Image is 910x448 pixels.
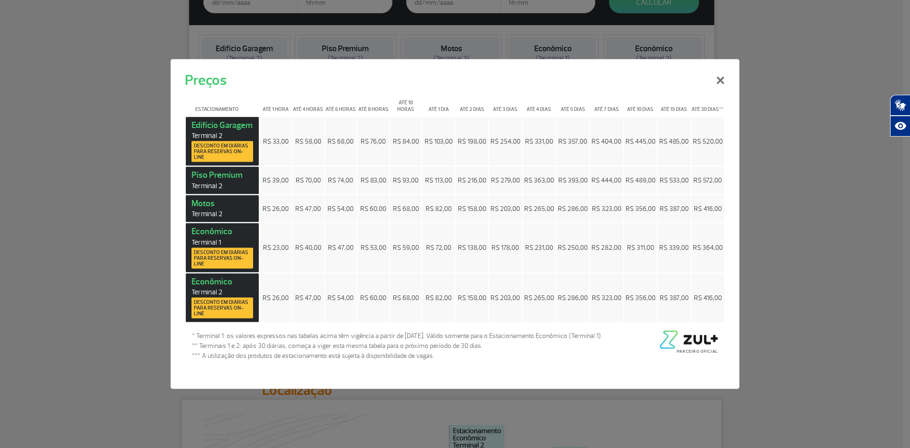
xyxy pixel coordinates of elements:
[393,204,419,212] span: R$ 68,00
[626,137,655,145] span: R$ 445,00
[361,137,386,145] span: R$ 76,00
[491,293,520,302] span: R$ 203,00
[491,244,519,252] span: R$ 178,00
[558,293,588,302] span: R$ 286,00
[425,176,452,184] span: R$ 113,00
[360,293,386,302] span: R$ 60,00
[263,244,289,252] span: R$ 23,00
[263,204,289,212] span: R$ 26,00
[192,331,602,341] span: * Terminal 1: os valores expressos nas tabelas acima têm vigência a partir de [DATE]. Válido some...
[426,244,451,252] span: R$ 72,00
[692,91,724,116] th: Até 30 dias**
[295,244,321,252] span: R$ 40,00
[591,176,621,184] span: R$ 444,00
[458,204,486,212] span: R$ 158,00
[292,91,324,116] th: Até 4 horas
[328,204,354,212] span: R$ 54,00
[263,176,289,184] span: R$ 39,00
[186,91,259,116] th: Estacionamento
[185,69,227,91] h5: Preços
[194,300,251,317] span: Desconto em diárias para reservas on-line
[525,137,553,145] span: R$ 331,00
[890,95,910,137] div: Plugin de acessibilidade da Hand Talk.
[192,351,602,361] span: *** A utilização dos produtos de estacionamento está sujeita à disponibilidade de vagas.
[693,176,722,184] span: R$ 572,00
[660,176,689,184] span: R$ 533,00
[558,137,587,145] span: R$ 357,00
[191,198,253,219] strong: Motos
[694,293,722,302] span: R$ 416,00
[491,204,520,212] span: R$ 203,00
[191,288,253,297] span: Terminal 2
[361,244,386,252] span: R$ 53,00
[393,137,419,145] span: R$ 84,00
[708,62,733,96] button: Close
[191,170,253,191] strong: Piso Premium
[659,244,689,252] span: R$ 339,00
[426,204,452,212] span: R$ 82,00
[523,91,555,116] th: Até 4 dias
[627,244,654,252] span: R$ 311,00
[393,244,419,252] span: R$ 59,00
[660,293,689,302] span: R$ 387,00
[890,116,910,137] button: Abrir recursos assistivos.
[455,91,488,116] th: Até 2 dias
[191,238,253,247] span: Terminal 1
[191,210,253,219] span: Terminal 2
[659,137,689,145] span: R$ 485,00
[591,244,621,252] span: R$ 282,00
[592,293,621,302] span: R$ 323,00
[626,176,655,184] span: R$ 489,00
[693,244,723,252] span: R$ 364,00
[626,204,655,212] span: R$ 356,00
[489,91,522,116] th: Até 3 dias
[192,341,602,351] span: ** Terminais 1 e 2: após 30 diárias, começa a viger esta mesma tabela para o próximo período de 3...
[591,137,621,145] span: R$ 404,00
[357,91,389,116] th: Até 8 horas
[296,176,321,184] span: R$ 70,00
[657,331,718,349] img: logo-zul-black.png
[194,249,251,266] span: Desconto em diárias para reservas on-line
[524,293,554,302] span: R$ 265,00
[422,91,455,116] th: Até 1 dia
[191,119,253,162] strong: Edifício Garagem
[524,204,554,212] span: R$ 265,00
[191,181,253,190] span: Terminal 2
[260,91,291,116] th: Até 1 hora
[556,91,589,116] th: Até 5 dias
[360,204,386,212] span: R$ 60,00
[658,91,691,116] th: Até 15 dias
[660,204,689,212] span: R$ 387,00
[328,176,353,184] span: R$ 74,00
[328,293,354,302] span: R$ 54,00
[191,276,253,319] strong: Econômico
[890,95,910,116] button: Abrir tradutor de língua de sinais.
[191,226,253,269] strong: Econômico
[693,137,723,145] span: R$ 520,00
[295,137,321,145] span: R$ 58,00
[426,293,452,302] span: R$ 82,00
[425,137,453,145] span: R$ 103,00
[558,204,588,212] span: R$ 286,00
[458,176,486,184] span: R$ 216,00
[393,293,419,302] span: R$ 68,00
[325,91,357,116] th: Até 6 horas
[626,293,655,302] span: R$ 356,00
[694,204,722,212] span: R$ 416,00
[458,137,486,145] span: R$ 198,00
[295,293,321,302] span: R$ 47,00
[458,293,486,302] span: R$ 158,00
[263,293,289,302] span: R$ 26,00
[263,137,289,145] span: R$ 33,00
[525,244,553,252] span: R$ 231,00
[592,204,621,212] span: R$ 323,00
[328,137,354,145] span: R$ 68,00
[295,204,321,212] span: R$ 47,00
[194,143,251,160] span: Desconto em diárias para reservas on-line
[458,244,486,252] span: R$ 138,00
[524,176,554,184] span: R$ 363,00
[491,176,520,184] span: R$ 279,00
[677,349,718,354] span: Parceiro Oficial
[361,176,386,184] span: R$ 83,00
[491,137,520,145] span: R$ 254,00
